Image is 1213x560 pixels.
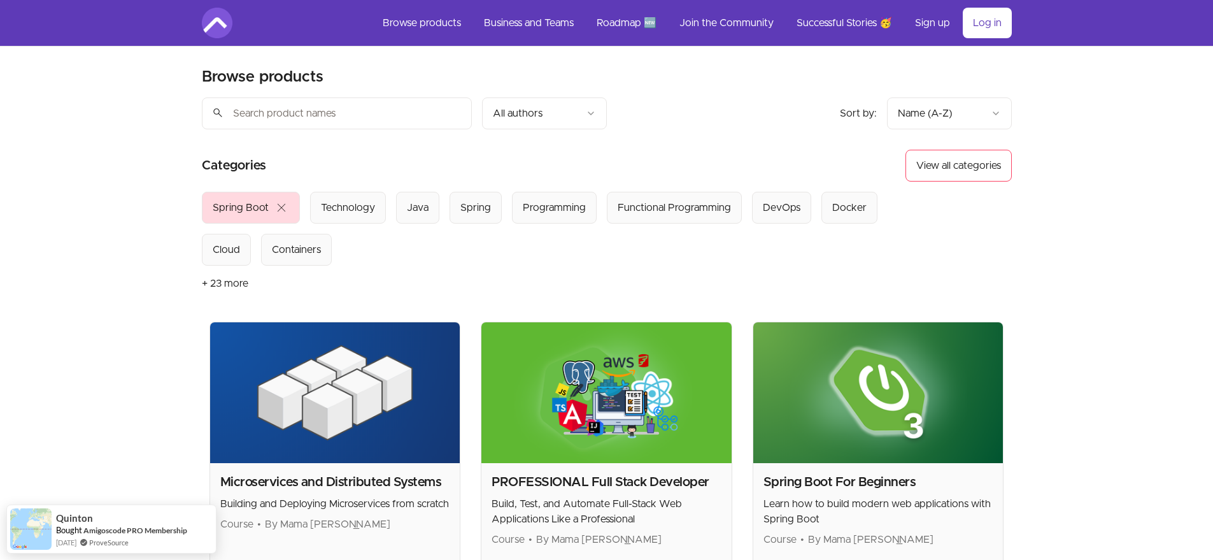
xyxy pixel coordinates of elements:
p: Build, Test, and Automate Full-Stack Web Applications Like a Professional [492,496,721,527]
a: Log in [963,8,1012,38]
button: Filter by author [482,97,607,129]
div: Docker [832,200,867,215]
a: Successful Stories 🥳 [786,8,902,38]
h2: Spring Boot For Beginners [763,473,993,491]
img: Product image for PROFESSIONAL Full Stack Developer [481,322,732,463]
div: Spring Boot [213,200,269,215]
span: • [800,535,804,545]
div: Java [407,200,429,215]
h2: PROFESSIONAL Full Stack Developer [492,473,721,491]
span: By Mama [PERSON_NAME] [808,535,933,545]
div: Programming [523,200,586,215]
span: Sort by: [840,108,877,118]
span: search [212,104,223,122]
p: Learn how to build modern web applications with Spring Boot [763,496,993,527]
h2: Browse products [202,67,323,87]
p: Building and Deploying Microservices from scratch [220,496,450,512]
span: By Mama [PERSON_NAME] [265,519,390,529]
a: Browse products [372,8,471,38]
a: Sign up [905,8,960,38]
div: Containers [272,242,321,257]
a: Business and Teams [474,8,584,38]
a: Roadmap 🆕 [586,8,667,38]
img: provesource social proof notification image [10,508,52,550]
div: DevOps [763,200,800,215]
span: • [257,519,261,529]
button: + 23 more [202,266,248,301]
button: Product sort options [887,97,1012,129]
div: Spring [460,200,491,215]
img: Product image for Microservices and Distributed Systems [210,322,460,463]
div: Technology [321,200,375,215]
span: Quinton [56,513,93,524]
div: Functional Programming [618,200,731,215]
span: • [528,535,532,545]
a: Amigoscode PRO Membership [83,525,187,536]
span: Bought [56,525,82,535]
h2: Microservices and Distributed Systems [220,473,450,491]
nav: Main [372,8,1012,38]
a: ProveSource [89,537,129,548]
span: Course [220,519,253,529]
div: Cloud [213,242,240,257]
span: By Mama [PERSON_NAME] [536,535,662,545]
span: close [274,200,289,215]
img: Amigoscode logo [202,8,232,38]
a: Join the Community [669,8,784,38]
span: Course [492,535,525,545]
input: Search product names [202,97,472,129]
button: View all categories [905,150,1012,182]
span: Course [763,535,797,545]
span: [DATE] [56,537,76,548]
h2: Categories [202,150,266,182]
img: Product image for Spring Boot For Beginners [753,322,1004,463]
